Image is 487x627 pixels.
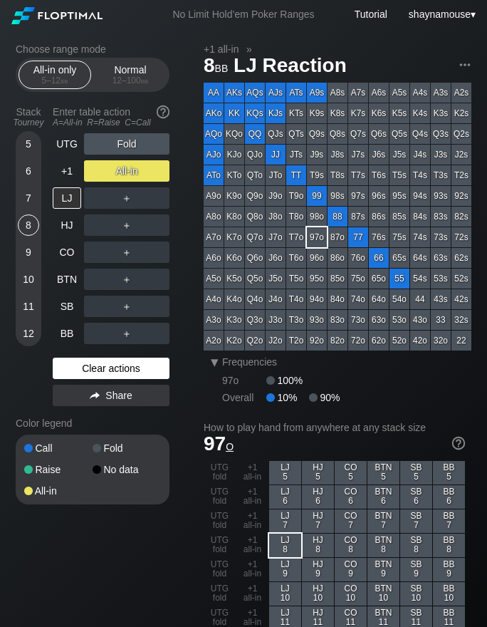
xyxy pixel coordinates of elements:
div: 93s [431,186,451,206]
div: 86o [328,248,347,268]
div: 77 [348,227,368,247]
div: HJ [53,214,81,236]
div: A=All-in R=Raise C=Call [53,118,169,128]
div: J3o [266,310,286,330]
div: J5s [389,145,409,165]
div: UTG fold [204,485,236,509]
div: A2o [204,331,224,351]
div: AKo [204,103,224,123]
div: 72s [451,227,471,247]
img: share.864f2f62.svg [90,392,100,400]
div: 63s [431,248,451,268]
div: +1 all-in [236,485,268,509]
div: K2s [451,103,471,123]
div: LJ 8 [269,534,301,557]
div: AKs [224,83,244,103]
div: BTN 8 [367,534,399,557]
div: 73o [348,310,368,330]
div: 97o [307,227,327,247]
div: BB 7 [433,509,465,533]
div: J8s [328,145,347,165]
div: T4o [286,289,306,309]
div: K7s [348,103,368,123]
div: SB 7 [400,509,432,533]
div: BTN [53,269,81,290]
div: Q8s [328,124,347,144]
div: AJo [204,145,224,165]
div: BB 8 [433,534,465,557]
div: 12 [18,323,39,344]
div: LJ 10 [269,582,301,606]
div: ＋ [84,187,169,209]
div: 82s [451,207,471,227]
span: » [239,43,259,55]
div: AA [204,83,224,103]
div: K5o [224,269,244,289]
div: A3s [431,83,451,103]
div: 44 [410,289,430,309]
div: KJs [266,103,286,123]
div: Color legend [16,412,169,435]
div: A8o [204,207,224,227]
div: 42o [410,331,430,351]
span: 8 [201,55,230,78]
span: Frequencies [222,356,277,368]
div: T5o [286,269,306,289]
span: bb [141,76,149,85]
div: K6s [369,103,389,123]
div: 82o [328,331,347,351]
div: Normal [98,61,163,88]
div: 62o [369,331,389,351]
div: T5s [389,165,409,185]
div: 97s [348,186,368,206]
span: +1 all-in [201,43,241,56]
div: 76s [369,227,389,247]
div: JTs [286,145,306,165]
a: Tutorial [355,9,387,20]
div: No data [93,465,161,475]
span: bb [215,59,229,75]
div: T4s [410,165,430,185]
div: Fold [84,133,169,155]
div: HJ 7 [302,509,334,533]
div: All-in [84,160,169,182]
div: 86s [369,207,389,227]
div: 97o [222,375,266,386]
div: 62s [451,248,471,268]
div: J6s [369,145,389,165]
div: T9s [307,165,327,185]
div: SB 10 [400,582,432,606]
div: Overall [222,392,266,403]
div: 55 [389,269,409,289]
div: CO 7 [335,509,367,533]
div: +1 all-in [236,509,268,533]
div: HJ 5 [302,461,334,484]
div: A2s [451,83,471,103]
h2: Choose range mode [16,43,169,55]
div: 73s [431,227,451,247]
div: ＋ [84,242,169,263]
div: BTN 9 [367,558,399,581]
div: J9o [266,186,286,206]
div: ＋ [84,214,169,236]
div: J6o [266,248,286,268]
div: K8o [224,207,244,227]
div: ATs [286,83,306,103]
div: LJ [53,187,81,209]
div: HJ 10 [302,582,334,606]
div: 43o [410,310,430,330]
div: J2s [451,145,471,165]
div: 32s [451,310,471,330]
div: 32o [431,331,451,351]
div: T8o [286,207,306,227]
div: SB 9 [400,558,432,581]
div: 5 [18,133,39,155]
div: 66 [369,248,389,268]
div: KJo [224,145,244,165]
div: SB [53,296,81,317]
div: K7o [224,227,244,247]
div: 87o [328,227,347,247]
div: 92o [307,331,327,351]
div: Q5s [389,124,409,144]
div: T8s [328,165,347,185]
